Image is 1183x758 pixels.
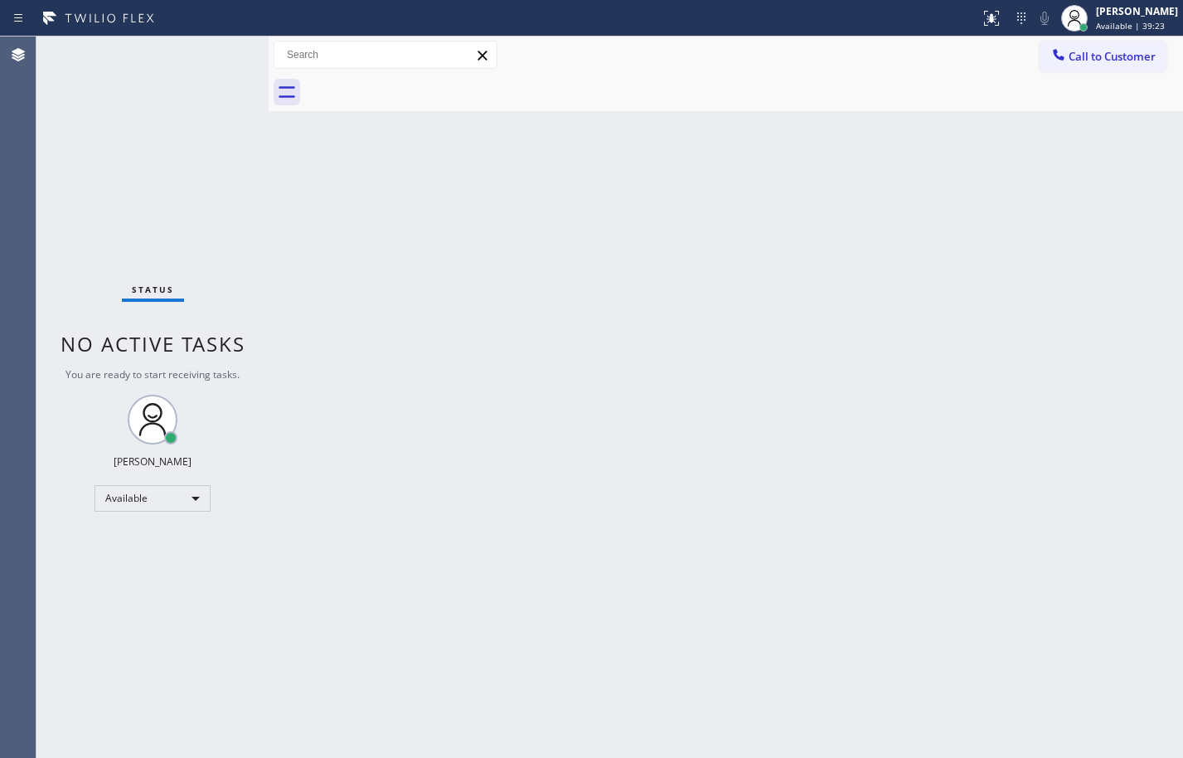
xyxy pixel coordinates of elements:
span: No active tasks [61,330,245,357]
span: You are ready to start receiving tasks. [65,367,240,381]
button: Mute [1033,7,1056,30]
button: Call to Customer [1040,41,1166,72]
div: [PERSON_NAME] [1096,4,1178,18]
span: Available | 39:23 [1096,20,1165,32]
div: [PERSON_NAME] [114,454,192,469]
div: Available [95,485,211,512]
input: Search [274,41,497,68]
span: Call to Customer [1069,49,1156,64]
span: Status [132,284,174,295]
